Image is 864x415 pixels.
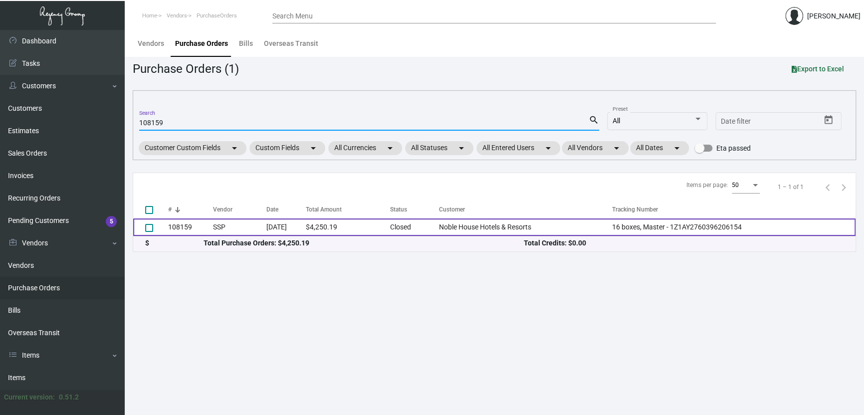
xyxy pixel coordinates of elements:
div: $ [145,238,204,248]
div: Purchase Orders (1) [133,60,239,78]
mat-icon: arrow_drop_down [307,142,319,154]
button: Next page [836,179,852,195]
td: SSP [213,218,266,236]
mat-icon: arrow_drop_down [455,142,467,154]
div: Bills [239,38,253,49]
div: Customer [439,205,612,214]
mat-icon: arrow_drop_down [384,142,396,154]
mat-chip: All Vendors [562,141,629,155]
span: PurchaseOrders [197,12,237,19]
span: Export to Excel [792,65,844,73]
td: Noble House Hotels & Resorts [439,218,612,236]
div: Customer [439,205,465,214]
mat-chip: All Dates [630,141,689,155]
td: [DATE] [266,218,306,236]
span: Eta passed [716,142,751,154]
span: 50 [732,182,739,189]
mat-chip: Custom Fields [249,141,325,155]
mat-icon: arrow_drop_down [542,142,554,154]
input: End date [760,118,808,126]
td: Closed [390,218,439,236]
img: admin@bootstrapmaster.com [785,7,803,25]
div: Vendors [138,38,164,49]
div: Status [390,205,407,214]
span: Vendors [167,12,187,19]
input: Start date [721,118,752,126]
div: Vendor [213,205,266,214]
div: Total Amount [306,205,342,214]
div: Items per page: [686,181,728,190]
div: # [168,205,172,214]
div: Total Purchase Orders: $4,250.19 [204,238,524,248]
div: 0.51.2 [59,392,79,403]
div: # [168,205,213,214]
button: Export to Excel [784,60,852,78]
mat-icon: arrow_drop_down [228,142,240,154]
mat-chip: All Statuses [405,141,473,155]
div: Tracking Number [612,205,658,214]
div: Status [390,205,439,214]
div: Tracking Number [612,205,856,214]
span: All [613,117,620,125]
mat-chip: All Entered Users [476,141,560,155]
td: 108159 [168,218,213,236]
td: $4,250.19 [306,218,390,236]
div: 1 – 1 of 1 [778,183,804,192]
div: Total Amount [306,205,390,214]
div: Current version: [4,392,55,403]
div: Vendor [213,205,232,214]
button: Previous page [820,179,836,195]
mat-icon: arrow_drop_down [671,142,683,154]
div: Purchase Orders [175,38,228,49]
mat-select: Items per page: [732,182,760,189]
span: Home [142,12,157,19]
div: Overseas Transit [264,38,318,49]
mat-chip: Customer Custom Fields [139,141,246,155]
mat-chip: All Currencies [328,141,402,155]
button: Open calendar [821,112,837,128]
div: Date [266,205,306,214]
div: [PERSON_NAME] [807,11,861,21]
div: Date [266,205,278,214]
div: Total Credits: $0.00 [523,238,844,248]
td: 16 boxes, Master - 1Z1AY2760396206154 [612,218,856,236]
mat-icon: arrow_drop_down [611,142,623,154]
mat-icon: search [589,114,599,126]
